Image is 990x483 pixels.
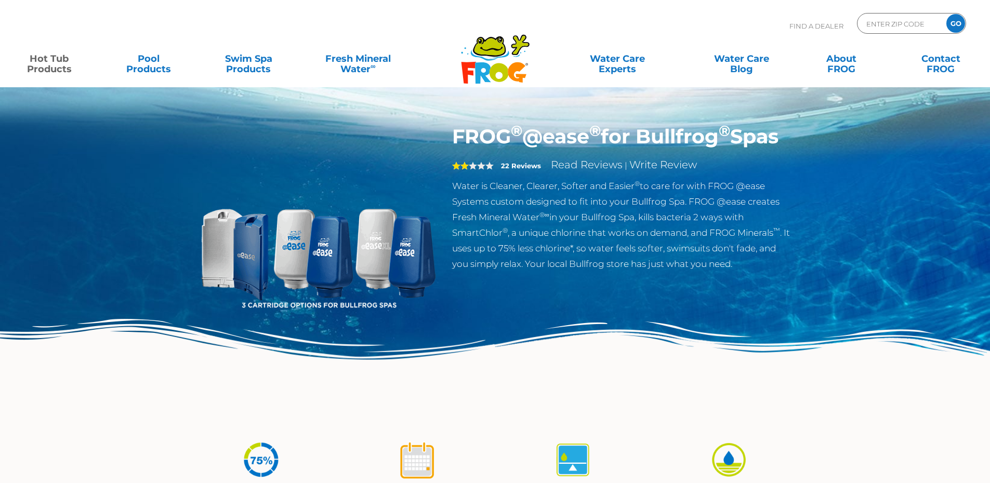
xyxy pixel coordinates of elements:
[309,48,406,69] a: Fresh MineralWater∞
[210,48,287,69] a: Swim SpaProducts
[802,48,880,69] a: AboutFROG
[110,48,188,69] a: PoolProducts
[10,48,88,69] a: Hot TubProducts
[902,48,980,69] a: ContactFROG
[719,122,730,140] sup: ®
[455,21,535,84] img: Frog Products Logo
[625,160,627,170] span: |
[511,122,522,140] sup: ®
[773,226,780,234] sup: ™
[371,62,376,70] sup: ∞
[709,440,748,479] img: icon-atease-easy-on
[242,440,281,479] img: icon-atease-75percent-less
[635,180,640,187] sup: ®
[503,226,508,234] sup: ®
[551,158,623,171] a: Read Reviews
[589,122,601,140] sup: ®
[629,158,697,171] a: Write Review
[452,178,791,272] p: Water is Cleaner, Clearer, Softer and Easier to care for with FROG @ease Systems custom designed ...
[452,125,791,149] h1: FROG @ease for Bullfrog Spas
[398,440,437,479] img: icon-atease-shock-once
[539,211,549,219] sup: ®∞
[199,125,437,363] img: bullfrog-product-hero.png
[553,440,592,479] img: icon-atease-self-regulates
[946,14,965,33] input: GO
[452,162,469,170] span: 2
[703,48,780,69] a: Water CareBlog
[555,48,680,69] a: Water CareExperts
[789,13,843,39] p: Find A Dealer
[501,162,541,170] strong: 22 Reviews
